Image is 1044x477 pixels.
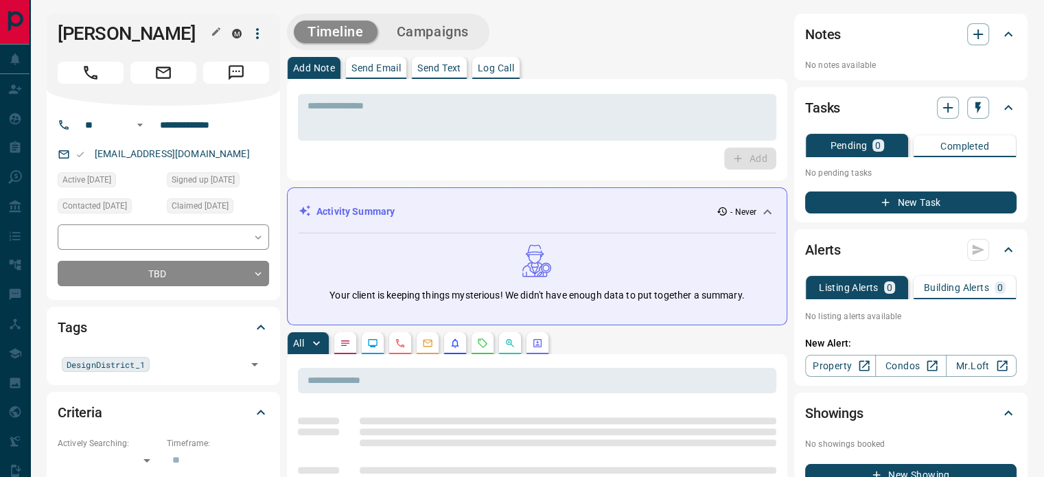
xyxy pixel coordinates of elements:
[875,141,881,150] p: 0
[67,358,145,371] span: DesignDistrict_1
[130,62,196,84] span: Email
[532,338,543,349] svg: Agent Actions
[805,91,1017,124] div: Tasks
[805,438,1017,450] p: No showings booked
[940,141,989,151] p: Completed
[819,283,879,292] p: Listing Alerts
[294,21,378,43] button: Timeline
[997,283,1003,292] p: 0
[805,336,1017,351] p: New Alert:
[805,59,1017,71] p: No notes available
[805,97,840,119] h2: Tasks
[450,338,461,349] svg: Listing Alerts
[805,233,1017,266] div: Alerts
[830,141,867,150] p: Pending
[351,63,401,73] p: Send Email
[62,199,127,213] span: Contacted [DATE]
[232,29,242,38] div: mrloft.ca
[805,191,1017,213] button: New Task
[504,338,515,349] svg: Opportunities
[805,355,876,377] a: Property
[172,173,235,187] span: Signed up [DATE]
[62,173,111,187] span: Active [DATE]
[805,163,1017,183] p: No pending tasks
[299,199,776,224] div: Activity Summary- Never
[203,62,269,84] span: Message
[805,310,1017,323] p: No listing alerts available
[329,288,744,303] p: Your client is keeping things mysterious! We didn't have enough data to put together a summary.
[58,396,269,429] div: Criteria
[76,150,85,159] svg: Email Valid
[245,355,264,374] button: Open
[293,63,335,73] p: Add Note
[167,198,269,218] div: Tue May 31 2022
[167,172,269,191] div: Tue May 31 2022
[367,338,378,349] svg: Lead Browsing Activity
[875,355,946,377] a: Condos
[132,117,148,133] button: Open
[293,338,304,348] p: All
[58,437,160,450] p: Actively Searching:
[805,402,863,424] h2: Showings
[95,148,250,159] a: [EMAIL_ADDRESS][DOMAIN_NAME]
[924,283,989,292] p: Building Alerts
[805,18,1017,51] div: Notes
[340,338,351,349] svg: Notes
[805,397,1017,430] div: Showings
[167,437,269,450] p: Timeframe:
[887,283,892,292] p: 0
[58,316,86,338] h2: Tags
[395,338,406,349] svg: Calls
[58,198,160,218] div: Wed Jun 01 2022
[946,355,1017,377] a: Mr.Loft
[730,206,756,218] p: - Never
[477,338,488,349] svg: Requests
[805,239,841,261] h2: Alerts
[58,23,211,45] h1: [PERSON_NAME]
[417,63,461,73] p: Send Text
[58,311,269,344] div: Tags
[383,21,483,43] button: Campaigns
[805,23,841,45] h2: Notes
[58,62,124,84] span: Call
[172,199,229,213] span: Claimed [DATE]
[478,63,514,73] p: Log Call
[58,172,160,191] div: Tue May 31 2022
[422,338,433,349] svg: Emails
[58,261,269,286] div: TBD
[316,205,395,219] p: Activity Summary
[58,402,102,423] h2: Criteria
